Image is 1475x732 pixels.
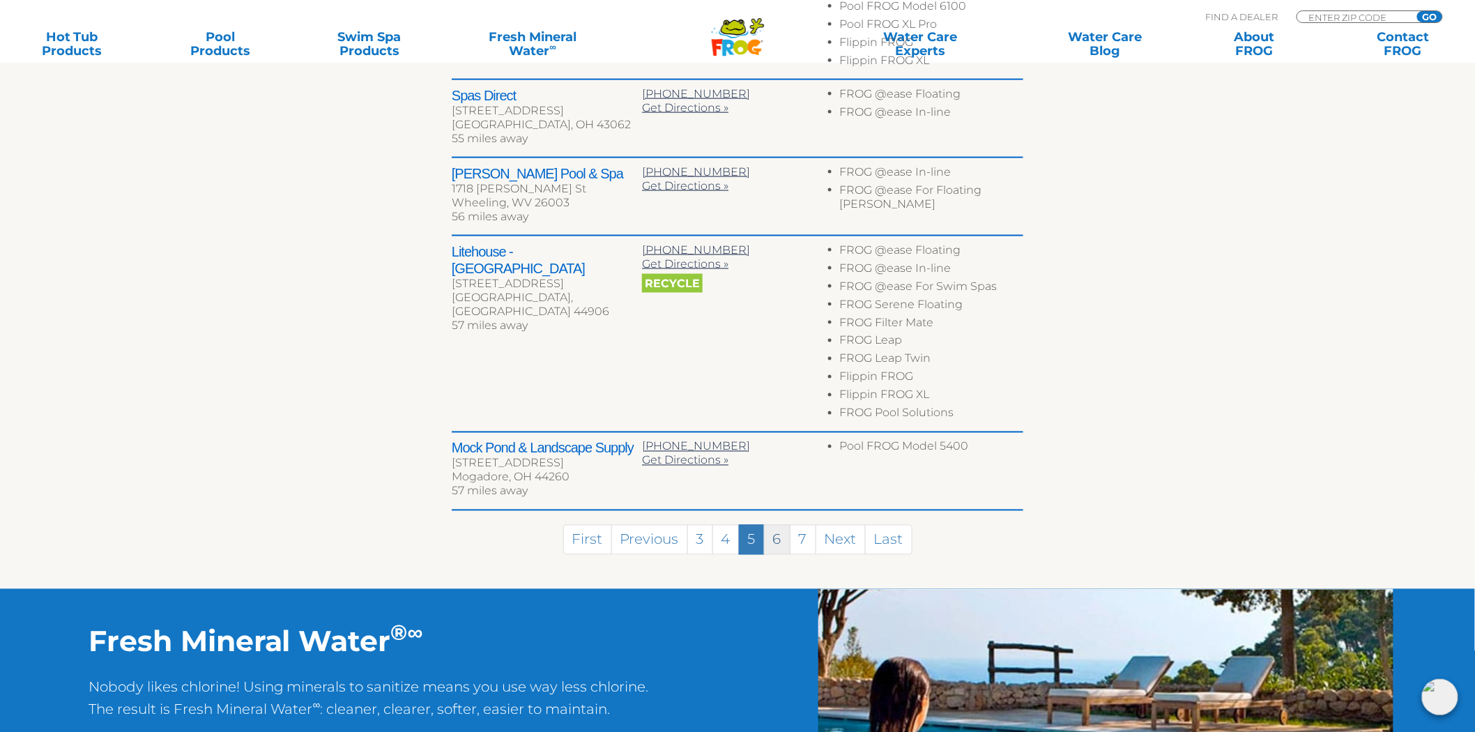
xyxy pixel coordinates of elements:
[840,165,1023,183] li: FROG @ease In-line
[840,183,1023,215] li: FROG @ease For Floating [PERSON_NAME]
[452,104,642,118] div: [STREET_ADDRESS]
[1308,11,1402,23] input: Zip Code Form
[452,132,528,145] span: 55 miles away
[764,525,790,555] a: 6
[712,525,740,555] a: 4
[452,291,642,319] div: [GEOGRAPHIC_DATA], [GEOGRAPHIC_DATA] 44906
[452,165,642,182] h2: [PERSON_NAME] Pool & Spa
[89,624,649,659] h2: Fresh Mineral Water
[14,30,130,58] a: Hot TubProducts
[1422,679,1458,715] img: openIcon
[840,36,1023,54] li: Flippin FROG
[642,243,750,257] a: [PHONE_NUMBER]
[687,525,713,555] a: 3
[840,261,1023,280] li: FROG @ease In-line
[840,352,1023,370] li: FROG Leap Twin
[840,370,1023,388] li: Flippin FROG
[840,298,1023,316] li: FROG Serene Floating
[452,243,642,277] h2: Litehouse - [GEOGRAPHIC_DATA]
[452,182,642,196] div: 1718 [PERSON_NAME] St
[840,105,1023,123] li: FROG @ease In-line
[739,525,765,555] a: 5
[1196,30,1312,58] a: AboutFROG
[642,440,750,453] a: [PHONE_NUMBER]
[642,454,728,467] a: Get Directions »
[452,485,528,498] span: 57 miles away
[1048,30,1163,58] a: Water CareBlog
[313,699,321,712] sup: ∞
[840,280,1023,298] li: FROG @ease For Swim Spas
[452,87,642,104] h2: Spas Direct
[452,277,642,291] div: [STREET_ADDRESS]
[642,101,728,114] a: Get Directions »
[865,525,912,555] a: Last
[452,118,642,132] div: [GEOGRAPHIC_DATA], OH 43062
[642,87,750,100] a: [PHONE_NUMBER]
[840,406,1023,425] li: FROG Pool Solutions
[840,440,1023,458] li: Pool FROG Model 5400
[840,334,1023,352] li: FROG Leap
[840,316,1023,334] li: FROG Filter Mate
[840,388,1023,406] li: Flippin FROG XL
[642,165,750,178] a: [PHONE_NUMBER]
[611,525,688,555] a: Previous
[1206,10,1278,23] p: Find A Dealer
[1345,30,1461,58] a: ContactFROG
[816,525,866,555] a: Next
[790,525,816,555] a: 7
[563,525,612,555] a: First
[312,30,427,58] a: Swim SpaProducts
[1417,11,1442,22] input: GO
[452,471,642,485] div: Mogadore, OH 44260
[642,274,703,293] span: Recycle
[452,457,642,471] div: [STREET_ADDRESS]
[452,319,528,332] span: 57 miles away
[452,196,642,210] div: Wheeling, WV 26003
[642,179,728,192] a: Get Directions »
[163,30,279,58] a: PoolProducts
[452,210,528,223] span: 56 miles away
[642,257,728,270] a: Get Directions »
[408,620,423,646] sup: ∞
[840,17,1023,36] li: Pool FROG XL Pro
[452,440,642,457] h2: Mock Pond & Landscape Supply
[391,620,408,646] sup: ®
[840,87,1023,105] li: FROG @ease Floating
[840,243,1023,261] li: FROG @ease Floating
[840,54,1023,72] li: Flippin FROG XL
